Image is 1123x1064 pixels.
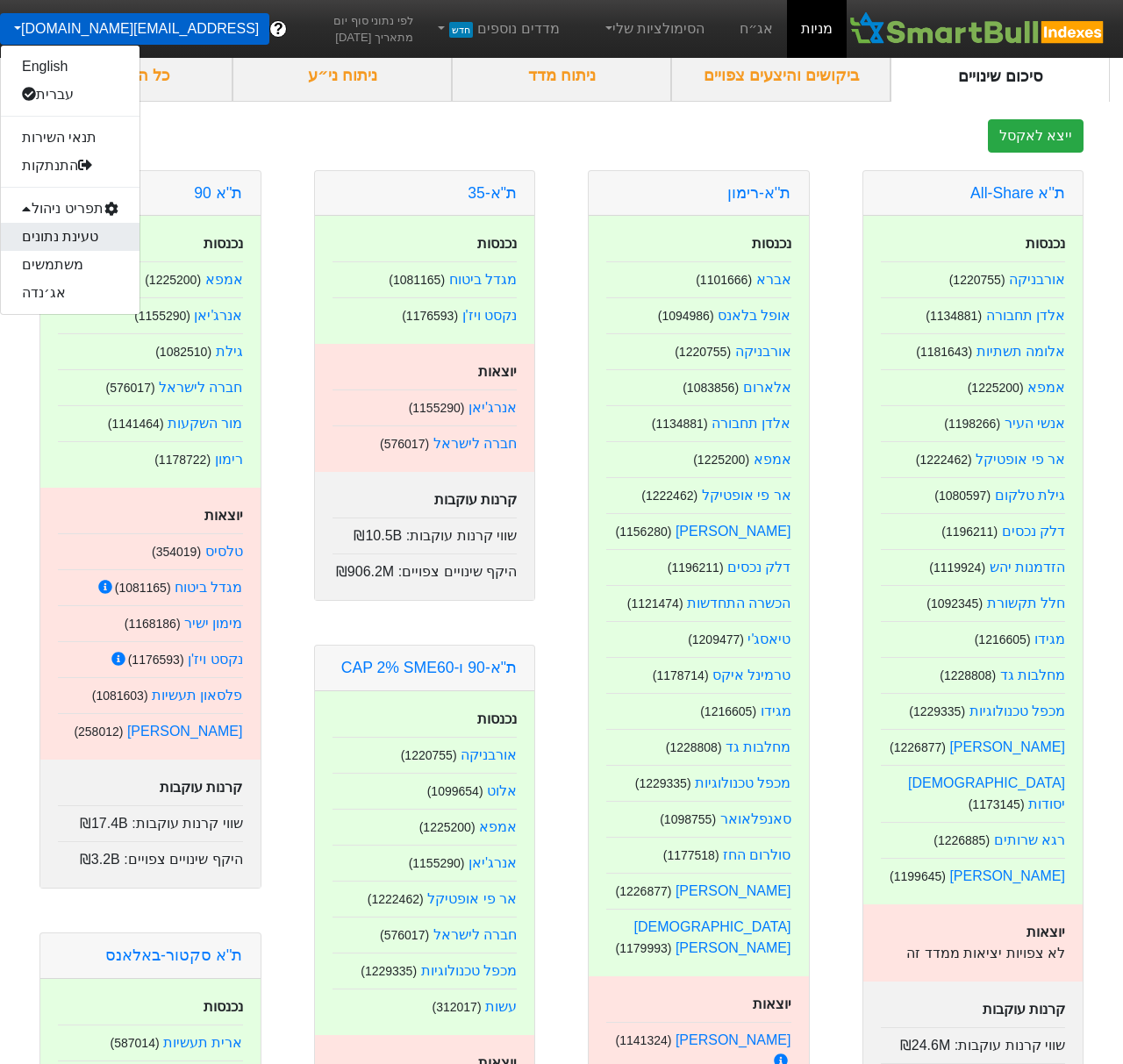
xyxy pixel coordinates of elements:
div: סיכום שינויים [891,50,1110,102]
a: חברה לישראל [433,927,517,942]
a: אנרג'יאן [469,400,517,415]
small: ( 1222462 ) [641,489,697,503]
div: ניתוח מדד [452,50,671,102]
a: אמפא [1027,380,1065,395]
small: ( 1199645 ) [890,869,946,883]
a: ת"א-35 [468,184,517,202]
a: מימון ישיר [184,616,242,631]
div: היקף שינויים צפויים : [58,841,243,870]
a: חברה לישראל [433,436,517,451]
a: אלארום [743,380,791,395]
small: ( 1228808 ) [666,740,722,754]
div: היקף שינויים צפויים : [333,553,518,582]
strong: קרנות עוקבות [160,780,242,795]
small: ( 1083856 ) [683,381,739,395]
a: הסימולציות שלי [595,11,712,46]
a: חברה לישראל [159,380,242,395]
a: [PERSON_NAME] [949,868,1065,883]
a: ארית תעשיות [163,1035,242,1050]
strong: יוצאות [1026,925,1065,939]
small: ( 1092345 ) [926,596,983,611]
a: מחלבות גד [1000,668,1065,682]
a: English [1,53,139,81]
a: רגא שרותים [994,832,1065,847]
a: [PERSON_NAME] [676,524,791,539]
small: ( 1225200 ) [419,820,476,834]
small: ( 1141324 ) [616,1033,672,1047]
small: ( 1134881 ) [652,417,708,431]
a: מגדל ביטוח [449,272,517,287]
small: ( 1155290 ) [134,309,190,323]
small: ( 1220755 ) [949,273,1005,287]
small: ( 1134881 ) [926,309,982,323]
a: הזדמנות יהש [990,560,1065,575]
small: ( 1225200 ) [145,273,201,287]
small: ( 1196211 ) [668,561,724,575]
a: גילת [216,344,243,359]
span: ? [274,18,283,41]
a: [DEMOGRAPHIC_DATA] יסודות [908,775,1065,811]
strong: קרנות עוקבות [434,492,517,507]
small: ( 1216605 ) [700,704,756,718]
small: ( 354019 ) [152,545,201,559]
small: ( 1179993 ) [616,941,672,955]
a: דלק נכסים [1002,524,1065,539]
strong: נכנסות [1026,236,1065,251]
div: שווי קרנות עוקבות : [333,518,518,546]
small: ( 1176593 ) [402,309,458,323]
small: ( 1155290 ) [409,401,465,415]
small: ( 1081165 ) [389,273,445,287]
strong: יוצאות [204,508,243,523]
small: ( 1226877 ) [616,884,672,898]
a: הכשרה התחדשות [687,596,790,611]
small: ( 1229335 ) [635,776,691,790]
small: ( 1101666 ) [696,273,752,287]
a: [PERSON_NAME] [127,724,243,739]
a: סולרום החז [723,847,790,862]
div: ביקושים והיצעים צפויים [671,50,891,102]
small: ( 1098755 ) [660,812,716,826]
a: [PERSON_NAME] [676,883,791,898]
strong: יוצאות [753,996,791,1011]
a: סאנפלאואר [720,811,791,826]
a: אלוט [487,783,517,798]
p: לא צפויות יציאות ממדד זה [881,943,1066,964]
a: פלסאון תעשיות [152,688,242,703]
small: ( 1081165 ) [115,581,171,595]
small: ( 1094986 ) [658,309,714,323]
a: אורבניקה [735,344,791,359]
a: [PERSON_NAME] [676,1032,791,1047]
a: אנרג'יאן [194,308,242,323]
small: ( 1156280 ) [616,525,672,539]
small: ( 1168186 ) [125,617,181,631]
small: ( 1198266 ) [944,417,1000,431]
a: מכפל טכנולוגיות [421,963,517,978]
small: ( 1178722 ) [154,453,211,467]
a: אלומה תשתיות [976,344,1065,359]
a: ת''א All-Share [970,184,1065,202]
small: ( 1082510 ) [155,345,211,359]
small: ( 1222462 ) [916,453,972,467]
a: מור השקעות [168,416,242,431]
a: אר פי אופטיקל [976,452,1065,467]
a: נקסט ויז'ן [462,308,518,323]
strong: נכנסות [477,236,517,251]
div: שווי קרנות עוקבות : [881,1027,1066,1056]
small: ( 1220755 ) [675,345,731,359]
small: ( 1081603 ) [92,689,148,703]
a: תנאי השירות [1,124,139,152]
small: ( 576017 ) [380,437,429,451]
a: ת''א-רימון [727,184,791,202]
small: ( 258012 ) [74,725,123,739]
strong: נכנסות [204,236,243,251]
span: ₪3.2B [80,852,120,867]
small: ( 1080597 ) [934,489,991,503]
a: אנרג'יאן [469,855,517,870]
small: ( 1196211 ) [941,525,998,539]
a: טלסיס [205,544,243,559]
a: טרמינל איקס [712,668,790,682]
small: ( 1181643 ) [916,345,972,359]
strong: נכנסות [752,236,791,251]
a: אברא [756,272,791,287]
a: אלדן תחבורה [986,308,1065,323]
